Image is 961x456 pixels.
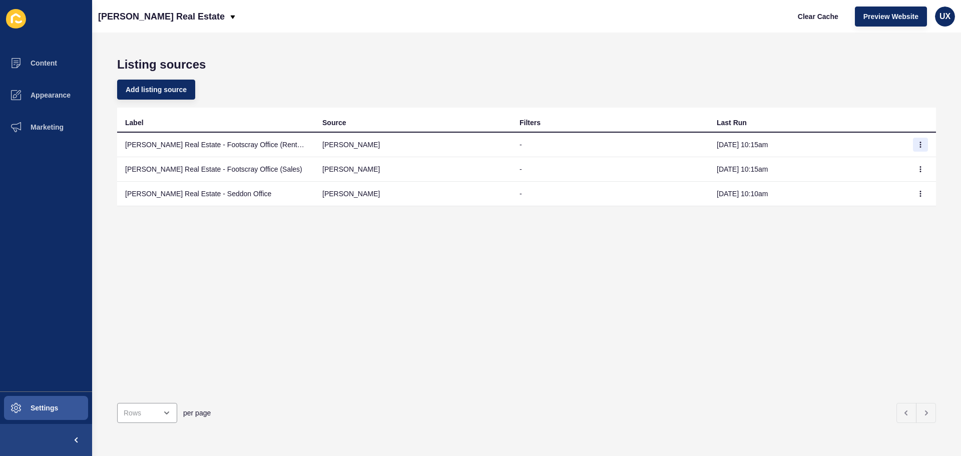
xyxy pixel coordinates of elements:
[117,403,177,423] div: open menu
[717,118,747,128] div: Last Run
[709,182,906,206] td: [DATE] 10:10am
[98,4,225,29] p: [PERSON_NAME] Real Estate
[512,182,709,206] td: -
[789,7,847,27] button: Clear Cache
[798,12,838,22] span: Clear Cache
[183,408,211,418] span: per page
[117,58,936,72] h1: Listing sources
[863,12,918,22] span: Preview Website
[117,157,314,182] td: [PERSON_NAME] Real Estate - Footscray Office (Sales)
[855,7,927,27] button: Preview Website
[512,157,709,182] td: -
[709,157,906,182] td: [DATE] 10:15am
[125,118,144,128] div: Label
[314,133,512,157] td: [PERSON_NAME]
[512,133,709,157] td: -
[314,157,512,182] td: [PERSON_NAME]
[322,118,346,128] div: Source
[520,118,541,128] div: Filters
[117,182,314,206] td: [PERSON_NAME] Real Estate - Seddon Office
[117,80,195,100] button: Add listing source
[709,133,906,157] td: [DATE] 10:15am
[126,85,187,95] span: Add listing source
[117,133,314,157] td: [PERSON_NAME] Real Estate - Footscray Office (Rentals)
[314,182,512,206] td: [PERSON_NAME]
[939,12,950,22] span: UX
